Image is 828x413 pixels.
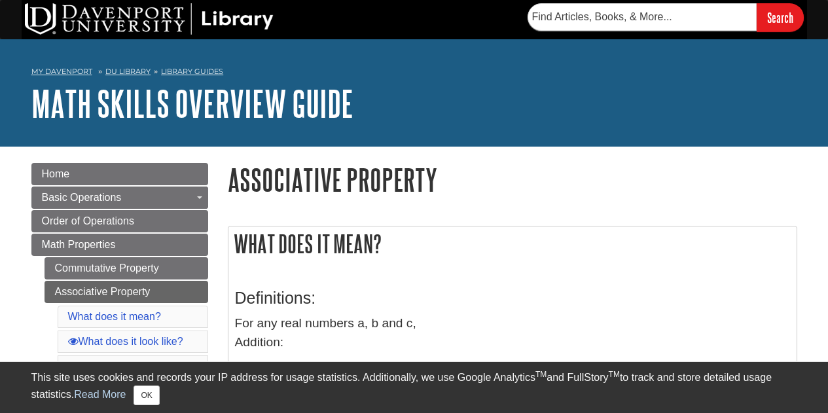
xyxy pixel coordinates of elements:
a: Basic Operations [31,187,208,209]
a: Read More [74,389,126,400]
a: DU Library [105,67,151,76]
h3: Definitions: [235,289,790,308]
a: Home [31,163,208,185]
nav: breadcrumb [31,63,797,84]
img: DU Library [25,3,274,35]
sup: TM [535,370,547,379]
a: You'll use it... [68,361,129,372]
a: Order of Operations [31,210,208,232]
h2: What does it mean? [228,226,797,261]
a: Associative Property [45,281,208,303]
sup: TM [609,370,620,379]
h1: Associative Property [228,163,797,196]
span: Home [42,168,70,179]
a: My Davenport [31,66,92,77]
a: Math Properties [31,234,208,256]
div: This site uses cookies and records your IP address for usage statistics. Additionally, we use Goo... [31,370,797,405]
input: Find Articles, Books, & More... [528,3,757,31]
a: What does it look like? [68,336,183,347]
span: Basic Operations [42,192,122,203]
input: Search [757,3,804,31]
a: Math Skills Overview Guide [31,83,353,124]
form: Searches DU Library's articles, books, and more [528,3,804,31]
a: Library Guides [161,67,223,76]
span: Math Properties [42,239,116,250]
a: Commutative Property [45,257,208,279]
span: Order of Operations [42,215,134,226]
button: Close [134,386,159,405]
a: What does it mean? [68,311,161,322]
